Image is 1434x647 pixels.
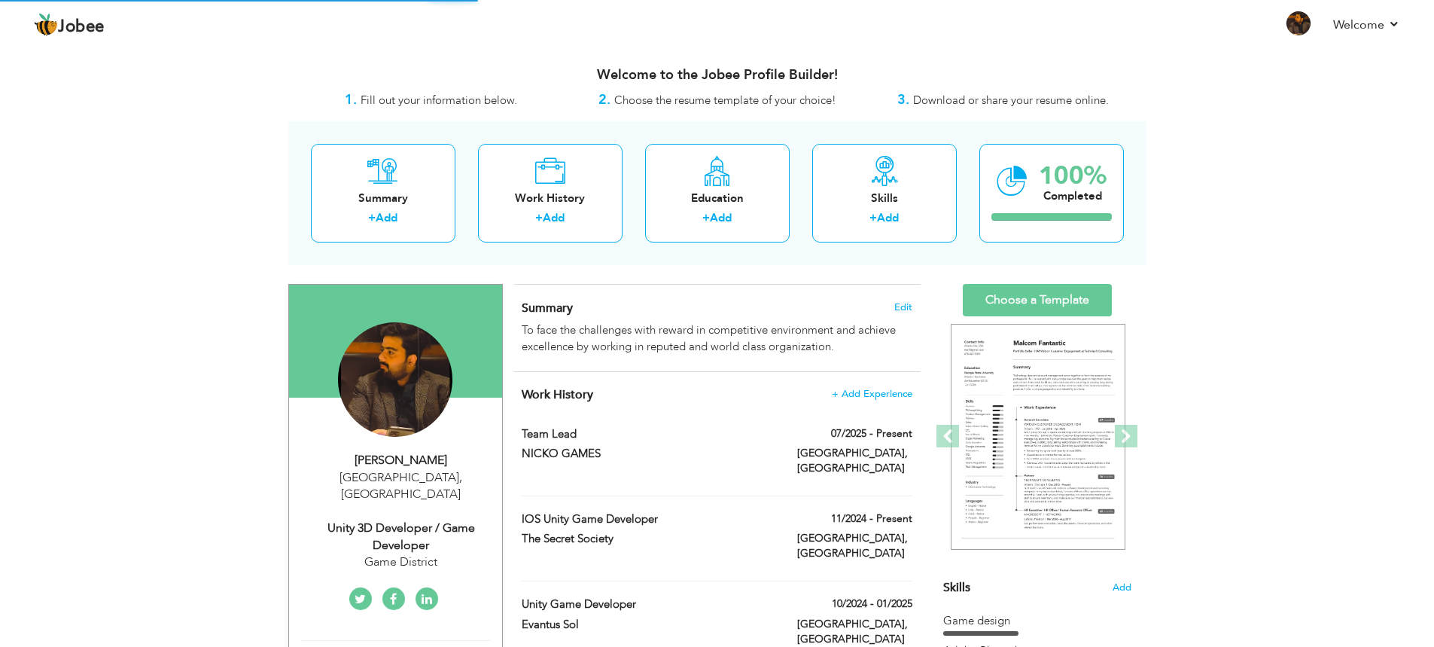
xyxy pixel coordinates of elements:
h3: Welcome to the Jobee Profile Builder! [288,68,1146,83]
span: Add [1113,581,1131,595]
div: Game design [943,613,1131,629]
label: [GEOGRAPHIC_DATA], [GEOGRAPHIC_DATA] [797,617,912,647]
span: Edit [894,302,912,313]
div: Game District [300,554,502,571]
label: 10/2024 - 01/2025 [832,597,912,612]
div: Education [657,191,778,206]
label: Team Lead [522,426,775,442]
label: NICKO GAMES [522,446,775,462]
strong: 2. [598,90,610,109]
h4: Adding a summary is a quick and easy way to highlight your experience and interests. [522,301,912,316]
div: [PERSON_NAME] [300,452,502,469]
span: Fill out your information below. [361,93,517,108]
label: + [869,210,877,226]
span: Work History [522,386,593,403]
div: Completed [1039,188,1107,204]
label: Evantus Sol [522,617,775,633]
label: [GEOGRAPHIC_DATA], [GEOGRAPHIC_DATA] [797,446,912,476]
div: Skills [824,191,945,206]
strong: 3. [897,90,909,109]
span: + Add Experience [832,389,912,399]
a: Add [710,210,732,225]
div: 100% [1039,163,1107,188]
label: [GEOGRAPHIC_DATA], [GEOGRAPHIC_DATA] [797,531,912,561]
label: IOS Unity Game Developer [522,511,775,527]
div: Unity 3D Developer / Game Developer [300,520,502,554]
strong: 1. [345,90,357,109]
label: 11/2024 - Present [831,511,912,526]
div: Summary [323,191,443,206]
div: Work History [490,191,610,206]
a: Choose a Template [963,284,1112,316]
a: Add [877,210,899,225]
label: Unity Game Developer [522,597,775,612]
img: Profile Img [1286,11,1311,35]
label: 07/2025 - Present [831,426,912,441]
span: Skills [943,579,970,596]
img: jobee.io [34,13,58,37]
a: Welcome [1333,16,1400,34]
span: Choose the resume template of your choice! [614,93,836,108]
div: To face the challenges with reward in competitive environment and achieve excellence by working i... [522,322,912,355]
span: Jobee [58,19,105,35]
h4: This helps to show the companies you have worked for. [522,387,912,402]
a: Add [543,210,565,225]
div: [GEOGRAPHIC_DATA] [GEOGRAPHIC_DATA] [300,469,502,504]
img: Ali Raza [338,322,452,437]
a: Jobee [34,13,105,37]
span: Download or share your resume online. [913,93,1109,108]
label: + [368,210,376,226]
a: Add [376,210,397,225]
label: + [535,210,543,226]
label: The Secret Society [522,531,775,547]
label: + [702,210,710,226]
span: , [459,469,462,486]
span: Summary [522,300,573,316]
